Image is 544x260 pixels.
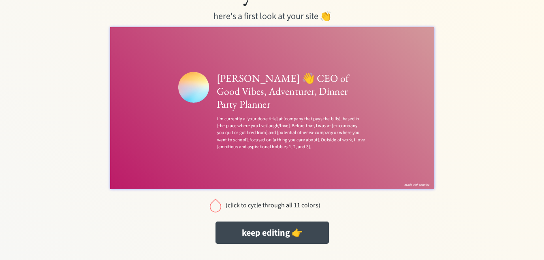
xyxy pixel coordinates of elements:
img: Andrea Camacho [106,70,155,118]
h1: [PERSON_NAME] 👋 CEO of Good Vibes, Adventurer, Dinner Party Planner [166,70,399,130]
div: here's a first look at your site 👏 [114,10,430,23]
div: (click to cycle through all 11 colors) [226,202,321,209]
button: made with realnice [457,243,501,251]
div: I’m currently a [your dope title] at [company that pays the bills], based in [the place where you... [167,138,399,192]
button: keep editing 👉 [215,222,329,244]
